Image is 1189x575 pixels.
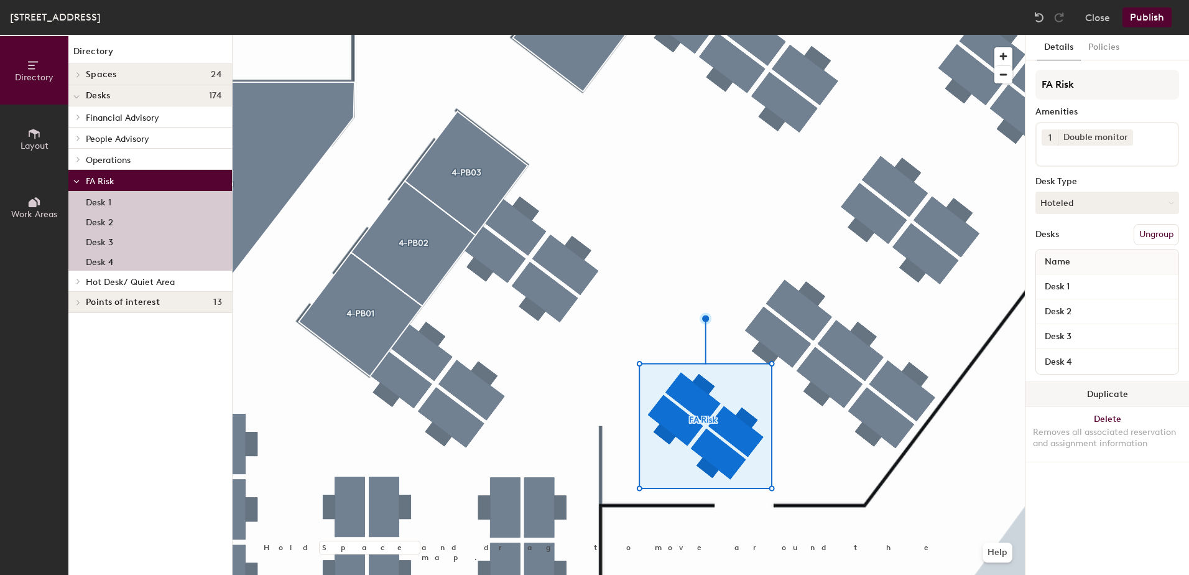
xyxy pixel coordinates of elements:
[1035,177,1179,187] div: Desk Type
[1081,35,1127,60] button: Policies
[86,194,111,208] p: Desk 1
[213,297,222,307] span: 13
[1025,407,1189,462] button: DeleteRemoves all associated reservation and assignment information
[1134,224,1179,245] button: Ungroup
[1039,328,1176,345] input: Unnamed desk
[86,113,159,123] span: Financial Advisory
[1035,192,1179,214] button: Hoteled
[86,297,160,307] span: Points of interest
[1033,11,1045,24] img: Undo
[86,70,117,80] span: Spaces
[1053,11,1065,24] img: Redo
[1039,303,1176,320] input: Unnamed desk
[1042,129,1058,146] button: 1
[1033,427,1182,449] div: Removes all associated reservation and assignment information
[1122,7,1172,27] button: Publish
[86,277,175,287] span: Hot Desk/ Quiet Area
[86,155,131,166] span: Operations
[1048,131,1052,144] span: 1
[1037,35,1081,60] button: Details
[1035,230,1059,240] div: Desks
[86,134,149,144] span: People Advisory
[1039,278,1176,296] input: Unnamed desk
[86,253,113,268] p: Desk 4
[1058,129,1133,146] div: Double monitor
[15,72,53,83] span: Directory
[1035,107,1179,117] div: Amenities
[211,70,222,80] span: 24
[1039,251,1076,273] span: Name
[1025,382,1189,407] button: Duplicate
[21,141,49,151] span: Layout
[1085,7,1110,27] button: Close
[1039,353,1176,370] input: Unnamed desk
[11,209,57,220] span: Work Areas
[86,176,114,187] span: FA Risk
[10,9,101,25] div: [STREET_ADDRESS]
[86,233,113,248] p: Desk 3
[209,91,222,101] span: 174
[86,91,110,101] span: Desks
[68,45,232,64] h1: Directory
[983,543,1012,563] button: Help
[86,213,113,228] p: Desk 2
